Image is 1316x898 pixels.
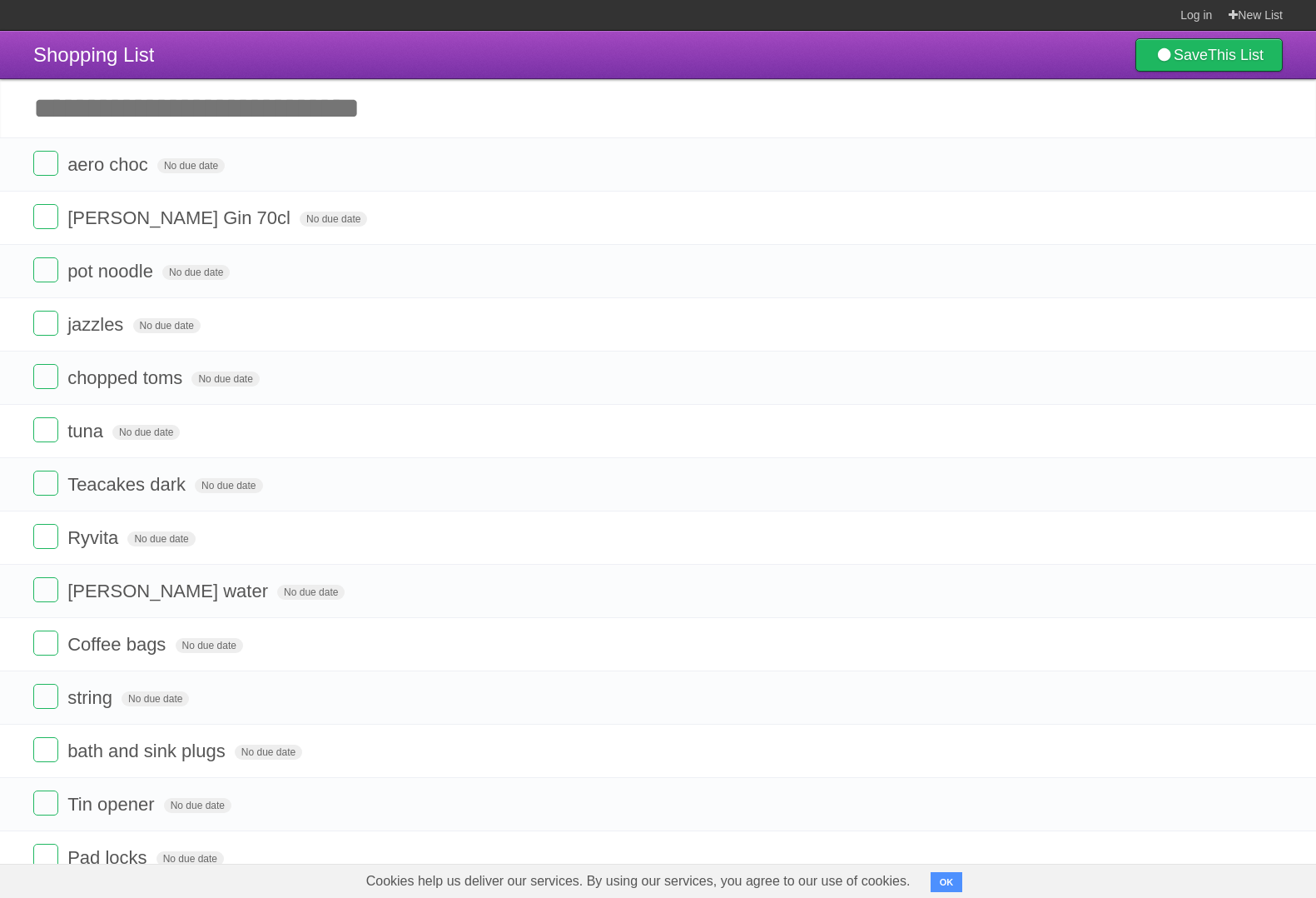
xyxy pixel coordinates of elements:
label: Done [33,311,58,336]
span: No due date [122,691,189,706]
span: pot noodle [67,261,157,282]
span: jazzles [67,314,127,335]
span: No due date [157,158,225,173]
span: Tin opener [67,794,158,815]
span: Cookies help us deliver our services. By using our services, you agree to our use of cookies. [350,865,927,898]
label: Done [33,151,58,176]
span: No due date [162,265,230,280]
span: No due date [300,212,367,227]
b: This List [1208,47,1264,63]
label: Done [33,364,58,389]
span: Teacakes dark [67,474,190,495]
span: No due date [176,638,243,653]
span: [PERSON_NAME] water [67,581,272,601]
label: Done [33,471,58,496]
label: Done [33,844,58,869]
label: Done [33,737,58,762]
label: Done [33,684,58,709]
label: Done [33,791,58,816]
button: OK [931,872,963,892]
span: Pad locks [67,847,151,868]
label: Done [33,577,58,602]
span: No due date [156,851,224,866]
span: No due date [195,478,262,493]
span: No due date [112,425,180,440]
span: No due date [127,531,195,546]
label: Done [33,257,58,282]
span: Ryvita [67,527,122,548]
label: Done [33,631,58,656]
a: SaveThis List [1135,38,1283,72]
span: tuna [67,421,107,442]
label: Done [33,417,58,442]
label: Done [33,524,58,549]
span: No due date [164,798,231,813]
span: bath and sink plugs [67,741,230,761]
span: No due date [277,585,345,600]
span: [PERSON_NAME] Gin 70cl [67,207,295,228]
span: Coffee bags [67,634,170,655]
span: No due date [133,318,201,333]
span: No due date [191,372,259,387]
span: No due date [235,745,302,760]
span: chopped toms [67,367,186,388]
span: string [67,687,117,708]
span: Shopping List [33,43,154,66]
span: aero choc [67,154,152,175]
label: Done [33,204,58,229]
